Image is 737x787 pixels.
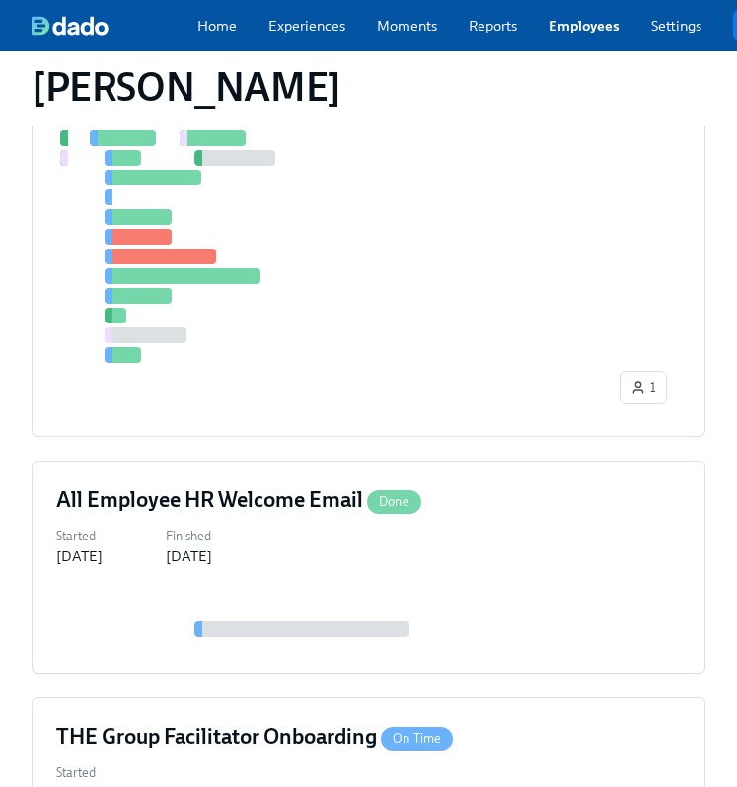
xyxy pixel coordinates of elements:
div: [DATE] [166,546,212,566]
a: Employees [549,16,620,36]
a: Reports [469,16,517,36]
img: dado [32,16,109,36]
a: Home [197,16,237,36]
span: On Time [381,731,453,746]
a: Settings [651,16,701,36]
span: Done [367,494,421,509]
a: Moments [377,16,437,36]
a: Experiences [268,16,345,36]
h1: [PERSON_NAME] [32,63,341,110]
span: 1 [630,378,656,397]
label: Started [56,763,103,783]
div: [DATE] [56,546,103,566]
a: dado [32,16,197,36]
h4: THE Group Facilitator Onboarding [56,722,453,751]
label: Started [56,527,103,546]
label: Finished [166,527,212,546]
button: 1 [620,371,667,404]
h4: All Employee HR Welcome Email [56,485,421,515]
